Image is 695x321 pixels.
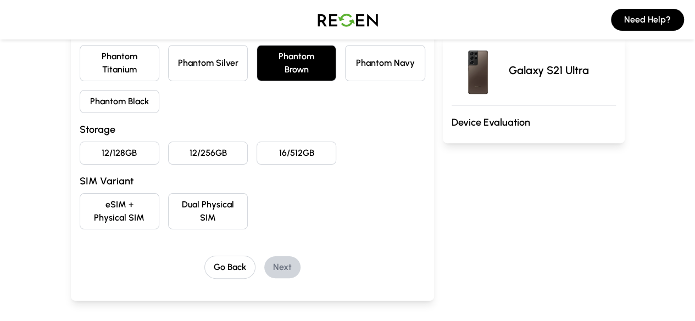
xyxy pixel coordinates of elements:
button: Phantom Silver [168,45,248,81]
button: 12/256GB [168,142,248,165]
button: Need Help? [611,9,684,31]
button: 16/512GB [257,142,336,165]
h3: Device Evaluation [452,115,616,130]
button: Dual Physical SIM [168,193,248,229]
h3: Storage [80,122,425,137]
button: Phantom Navy [345,45,425,81]
img: Galaxy S21 Ultra [452,44,504,97]
button: Phantom Titanium [80,45,159,81]
button: Next [264,256,301,278]
button: eSIM + Physical SIM [80,193,159,229]
button: 12/128GB [80,142,159,165]
button: Go Back [204,256,255,279]
button: Phantom Brown [257,45,336,81]
p: Galaxy S21 Ultra [509,63,589,78]
button: Phantom Black [80,90,159,113]
img: Logo [309,4,386,35]
h3: SIM Variant [80,173,425,189]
